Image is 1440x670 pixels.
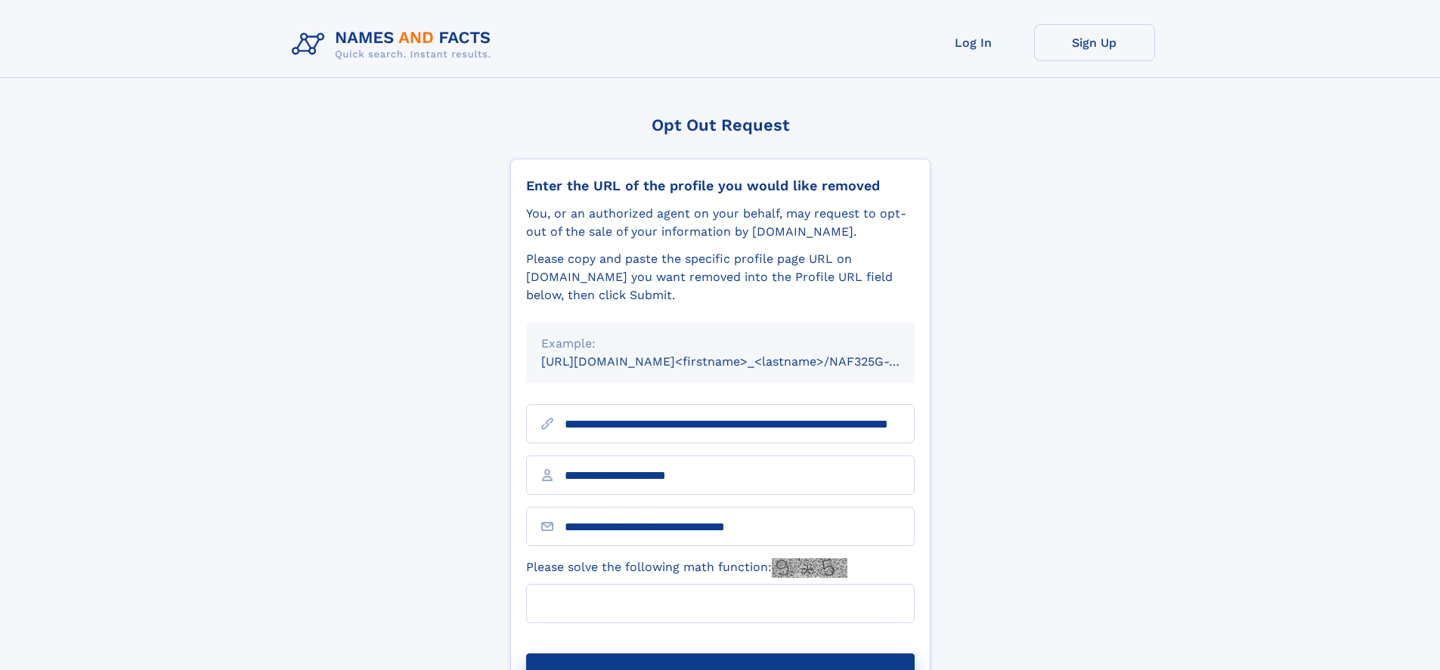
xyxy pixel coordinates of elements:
a: Log In [913,24,1034,61]
div: You, or an authorized agent on your behalf, may request to opt-out of the sale of your informatio... [526,205,915,241]
img: Logo Names and Facts [286,24,503,65]
label: Please solve the following math function: [526,558,847,578]
div: Please copy and paste the specific profile page URL on [DOMAIN_NAME] you want removed into the Pr... [526,250,915,304]
small: [URL][DOMAIN_NAME]<firstname>_<lastname>/NAF325G-xxxxxxxx [541,354,943,369]
div: Example: [541,335,900,353]
div: Opt Out Request [510,116,931,134]
div: Enter the URL of the profile you would like removed [526,178,915,194]
a: Sign Up [1034,24,1155,61]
